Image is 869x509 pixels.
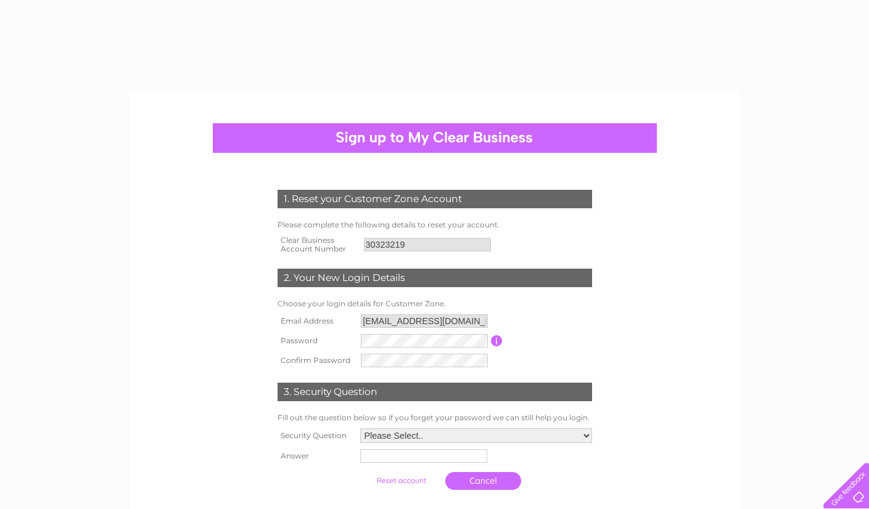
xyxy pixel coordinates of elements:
input: Submit [363,472,439,489]
div: 2. Your New Login Details [278,269,592,287]
th: Password [274,331,358,351]
div: 1. Reset your Customer Zone Account [278,190,592,208]
div: 3. Security Question [278,383,592,401]
th: Answer [274,446,357,466]
td: Fill out the question below so if you forget your password we can still help you login. [274,410,595,425]
input: Information [491,335,503,346]
th: Email Address [274,311,358,331]
th: Clear Business Account Number [274,232,361,257]
td: Choose your login details for Customer Zone. [274,296,595,311]
th: Confirm Password [274,351,358,370]
a: Cancel [445,472,521,490]
td: Please complete the following details to reset your account. [274,218,595,232]
th: Security Question [274,425,357,446]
